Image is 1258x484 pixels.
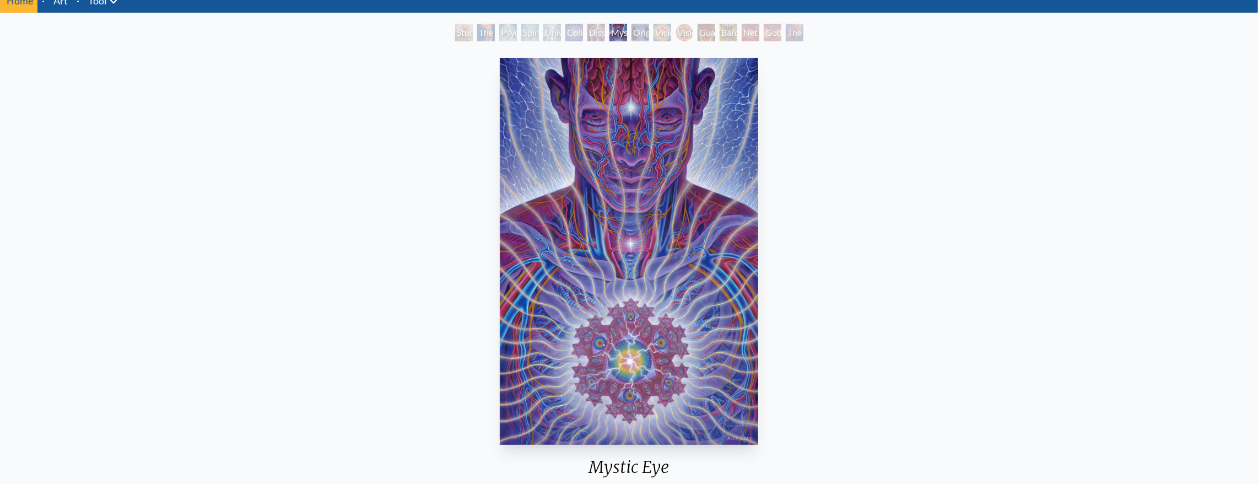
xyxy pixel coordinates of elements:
[455,24,473,41] div: Study for the Great Turn
[742,24,759,41] div: Net of Being
[631,24,649,41] div: Original Face
[676,24,693,41] div: Vision Crystal Tondo
[499,24,517,41] div: Psychic Energy System
[543,24,561,41] div: Universal Mind Lattice
[521,24,539,41] div: Spiritual Energy System
[654,24,671,41] div: Vision Crystal
[477,24,495,41] div: The Torch
[698,24,715,41] div: Guardian of Infinite Vision
[720,24,737,41] div: Bardo Being
[565,24,583,41] div: Collective Vision
[587,24,605,41] div: Dissectional Art for Tool's Lateralus CD
[500,58,758,445] img: Mystic-Eye-2018-Alex-Grey-watermarked.jpg
[609,24,627,41] div: Mystic Eye
[786,24,803,41] div: The Great Turn
[764,24,781,41] div: Godself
